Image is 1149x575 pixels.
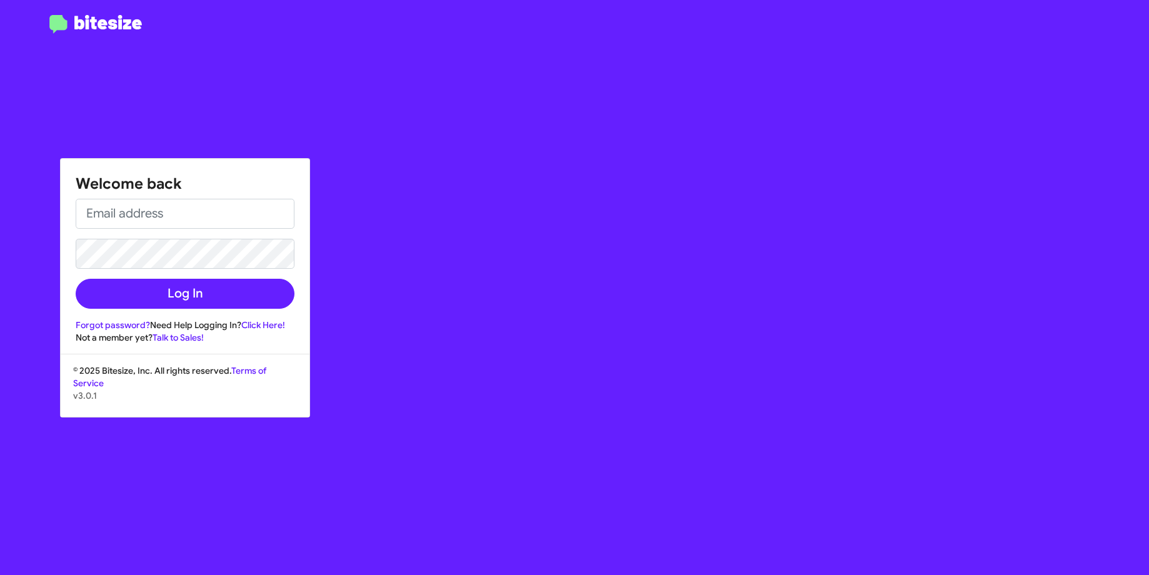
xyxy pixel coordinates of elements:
h1: Welcome back [76,174,294,194]
button: Log In [76,279,294,309]
input: Email address [76,199,294,229]
a: Talk to Sales! [153,332,204,343]
a: Terms of Service [73,365,266,389]
a: Click Here! [241,319,285,331]
p: v3.0.1 [73,389,297,402]
div: Need Help Logging In? [76,319,294,331]
div: Not a member yet? [76,331,294,344]
a: Forgot password? [76,319,150,331]
div: © 2025 Bitesize, Inc. All rights reserved. [61,364,309,417]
